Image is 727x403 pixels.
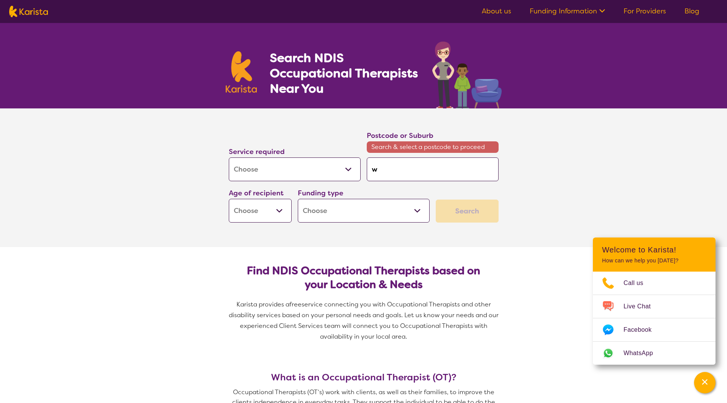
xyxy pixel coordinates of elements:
[367,141,499,153] span: Search & select a postcode to proceed
[694,372,716,393] button: Channel Menu
[432,41,502,108] img: occupational-therapy
[624,347,662,359] span: WhatsApp
[235,264,492,292] h2: Find NDIS Occupational Therapists based on your Location & Needs
[624,301,660,312] span: Live Chat
[684,7,699,16] a: Blog
[624,277,653,289] span: Call us
[530,7,605,16] a: Funding Information
[298,188,343,198] label: Funding type
[226,372,502,383] h3: What is an Occupational Therapist (OT)?
[602,245,706,254] h2: Welcome to Karista!
[289,300,302,308] span: free
[229,147,285,156] label: Service required
[602,257,706,264] p: How can we help you [DATE]?
[226,51,257,93] img: Karista logo
[236,300,289,308] span: Karista provides a
[367,157,499,181] input: Type
[593,238,716,365] div: Channel Menu
[593,272,716,365] ul: Choose channel
[624,324,661,336] span: Facebook
[270,50,419,96] h1: Search NDIS Occupational Therapists Near You
[482,7,511,16] a: About us
[229,300,500,341] span: service connecting you with Occupational Therapists and other disability services based on your p...
[229,188,284,198] label: Age of recipient
[624,7,666,16] a: For Providers
[593,342,716,365] a: Web link opens in a new tab.
[9,6,48,17] img: Karista logo
[367,131,433,140] label: Postcode or Suburb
